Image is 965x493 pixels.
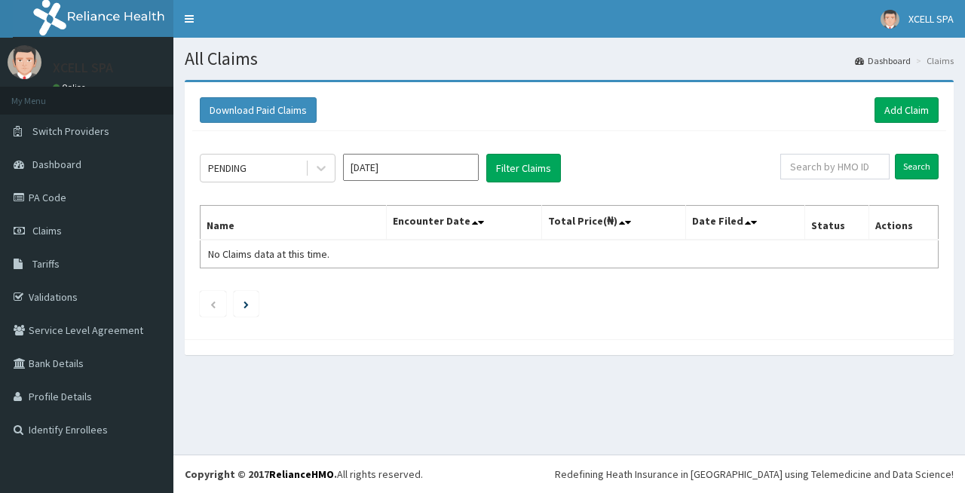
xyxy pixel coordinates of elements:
[912,54,954,67] li: Claims
[386,206,541,240] th: Encounter Date
[244,297,249,311] a: Next page
[486,154,561,182] button: Filter Claims
[780,154,890,179] input: Search by HMO ID
[804,206,868,240] th: Status
[32,257,60,271] span: Tariffs
[343,154,479,181] input: Select Month and Year
[32,124,109,138] span: Switch Providers
[185,467,337,481] strong: Copyright © 2017 .
[868,206,938,240] th: Actions
[200,97,317,123] button: Download Paid Claims
[53,61,113,75] p: XCELL SPA
[881,10,899,29] img: User Image
[855,54,911,67] a: Dashboard
[185,49,954,69] h1: All Claims
[269,467,334,481] a: RelianceHMO
[208,161,247,176] div: PENDING
[53,82,89,93] a: Online
[208,247,329,261] span: No Claims data at this time.
[32,158,81,171] span: Dashboard
[201,206,387,240] th: Name
[173,455,965,493] footer: All rights reserved.
[555,467,954,482] div: Redefining Heath Insurance in [GEOGRAPHIC_DATA] using Telemedicine and Data Science!
[32,224,62,237] span: Claims
[875,97,939,123] a: Add Claim
[210,297,216,311] a: Previous page
[908,12,954,26] span: XCELL SPA
[8,45,41,79] img: User Image
[685,206,804,240] th: Date Filed
[541,206,685,240] th: Total Price(₦)
[895,154,939,179] input: Search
